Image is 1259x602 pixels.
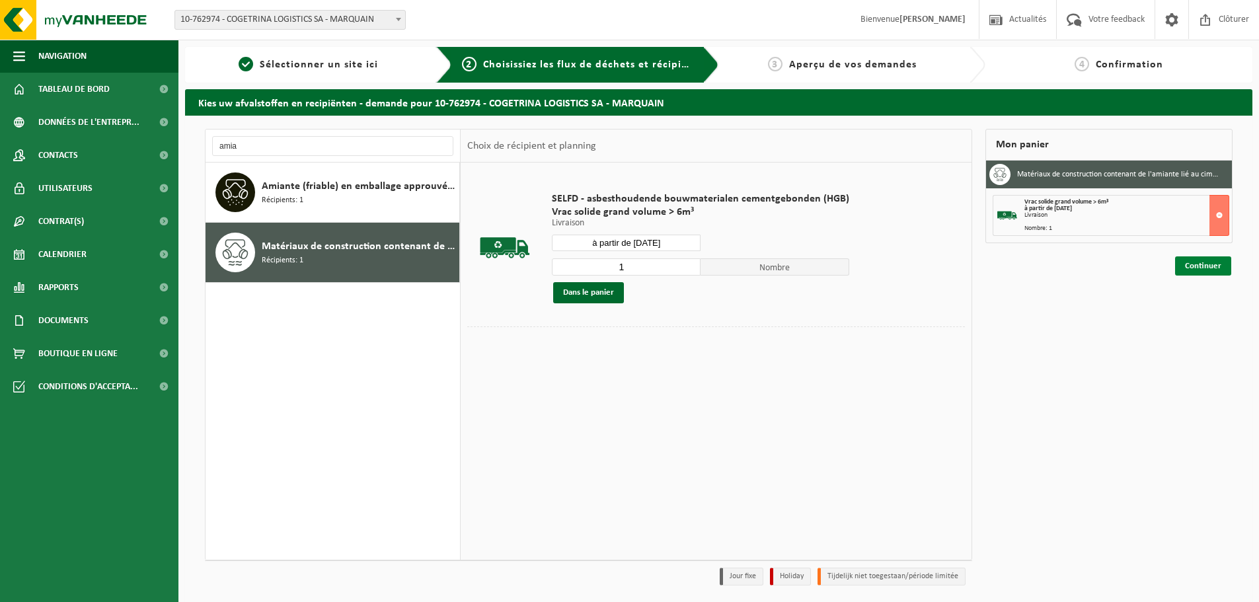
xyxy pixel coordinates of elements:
span: 2 [462,57,477,71]
span: Rapports [38,271,79,304]
span: Nombre [701,258,849,276]
span: Confirmation [1096,59,1163,70]
button: Matériaux de construction contenant de l'amiante lié au ciment (non friable) Récipients: 1 [206,223,460,283]
h2: Kies uw afvalstoffen en recipiënten - demande pour 10-762974 - COGETRINA LOGISTICS SA - MARQUAIN [185,89,1252,115]
input: Chercher du matériel [212,136,453,156]
a: Continuer [1175,256,1231,276]
div: Nombre: 1 [1024,225,1229,232]
div: Choix de récipient et planning [461,130,603,163]
span: Calendrier [38,238,87,271]
span: Contrat(s) [38,205,84,238]
span: Récipients: 1 [262,194,303,207]
span: 3 [768,57,782,71]
span: SELFD - asbesthoudende bouwmaterialen cementgebonden (HGB) [552,192,849,206]
li: Holiday [770,568,811,585]
span: 4 [1075,57,1089,71]
strong: [PERSON_NAME] [899,15,966,24]
span: Boutique en ligne [38,337,118,370]
input: Sélectionnez date [552,235,701,251]
span: Tableau de bord [38,73,110,106]
span: 1 [239,57,253,71]
span: Vrac solide grand volume > 6m³ [1024,198,1108,206]
span: Documents [38,304,89,337]
span: 10-762974 - COGETRINA LOGISTICS SA - MARQUAIN [175,11,405,29]
span: Amiante (friable) en emballage approuvé UN [262,178,456,194]
span: Matériaux de construction contenant de l'amiante lié au ciment (non friable) [262,239,456,254]
strong: à partir de [DATE] [1024,205,1072,212]
span: Récipients: 1 [262,254,303,267]
span: Conditions d'accepta... [38,370,138,403]
span: Données de l'entrepr... [38,106,139,139]
a: 1Sélectionner un site ici [192,57,426,73]
button: Amiante (friable) en emballage approuvé UN Récipients: 1 [206,163,460,223]
span: Vrac solide grand volume > 6m³ [552,206,849,219]
div: Livraison [1024,212,1229,219]
li: Tijdelijk niet toegestaan/période limitée [818,568,966,585]
span: Aperçu de vos demandes [789,59,917,70]
span: 10-762974 - COGETRINA LOGISTICS SA - MARQUAIN [174,10,406,30]
span: Sélectionner un site ici [260,59,378,70]
li: Jour fixe [720,568,763,585]
div: Mon panier [985,129,1233,161]
span: Utilisateurs [38,172,93,205]
h3: Matériaux de construction contenant de l'amiante lié au ciment (non friable) [1017,164,1222,185]
p: Livraison [552,219,849,228]
span: Choisissiez les flux de déchets et récipients [483,59,703,70]
span: Navigation [38,40,87,73]
button: Dans le panier [553,282,624,303]
span: Contacts [38,139,78,172]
